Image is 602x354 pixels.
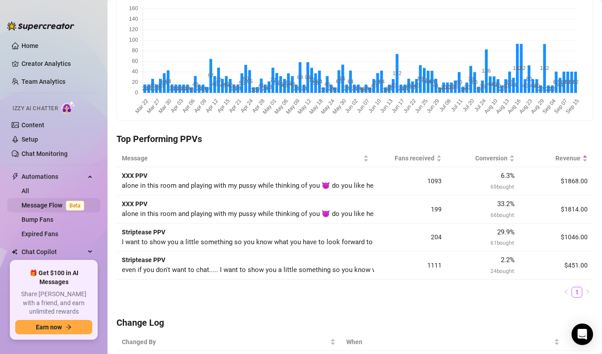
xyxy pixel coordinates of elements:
li: 1 [572,287,582,298]
td: $451.00 [520,251,593,280]
button: Earn nowarrow-right [15,320,92,334]
a: Setup [21,136,38,143]
div: Open Intercom Messenger [572,324,593,345]
li: Previous Page [561,287,572,298]
span: 69 bought [490,183,515,190]
span: alone in this room and playing with my pussy while thinking of you 😈 do you like hearing my moan ... [122,210,576,218]
th: Fans received [374,150,447,167]
a: Content [21,121,44,129]
a: Bump Fans [21,216,53,223]
li: Next Page [582,287,593,298]
h4: Change Log [116,316,593,329]
th: Conversion [447,150,520,167]
a: Chat Monitoring [21,150,68,157]
span: Earn now [36,324,62,331]
td: 1111 [374,251,447,280]
th: Message [116,150,374,167]
span: alone in this room and playing with my pussy while thinking of you 😈 do you like hearing my moan ... [122,181,576,190]
span: Conversion [452,153,507,163]
span: 61 bought [490,239,515,246]
a: Team Analytics [21,78,65,85]
td: $1868.00 [520,167,593,195]
button: right [582,287,593,298]
span: 33.2 % [497,200,515,208]
span: 6.3 % [501,172,515,180]
td: $1046.00 [520,224,593,252]
a: Expired Fans [21,230,58,237]
button: left [561,287,572,298]
a: Home [21,42,39,49]
span: Fans received [379,153,434,163]
img: Chat Copilot [12,249,17,255]
span: right [585,289,590,294]
span: Chat Copilot [21,245,85,259]
td: 199 [374,195,447,224]
th: Changed By [116,333,341,351]
span: thunderbolt [12,173,19,180]
td: $1814.00 [520,195,593,224]
span: left [563,289,569,294]
a: Message FlowBeta [21,202,88,209]
span: arrow-right [65,324,72,330]
span: Share [PERSON_NAME] with a friend, and earn unlimited rewards [15,290,92,316]
strong: XXX PPV [122,172,147,179]
span: Revenue [525,153,580,163]
th: Revenue [520,150,593,167]
h4: Top Performing PPVs [116,133,593,145]
span: 24 bought [490,267,515,274]
strong: Striptease PPV [122,256,165,263]
th: When [341,333,565,351]
span: 2.2 % [501,256,515,264]
span: Changed By [122,337,328,347]
img: AI Chatter [61,101,75,114]
a: Creator Analytics [21,56,93,71]
td: 204 [374,224,447,252]
strong: XXX PPV [122,200,147,207]
img: logo-BBDzfeDw.svg [7,22,74,30]
strong: Striptease PPV [122,229,165,236]
span: Beta [66,201,84,211]
span: When [346,337,553,347]
span: 🎁 Get $100 in AI Messages [15,269,92,286]
a: All [21,187,29,194]
span: Automations [21,169,85,184]
a: 1 [572,287,582,297]
span: Message [122,153,361,163]
span: 29.9 % [497,228,515,236]
td: 1093 [374,167,447,195]
span: 66 bought [490,211,515,218]
span: Izzy AI Chatter [13,104,58,113]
